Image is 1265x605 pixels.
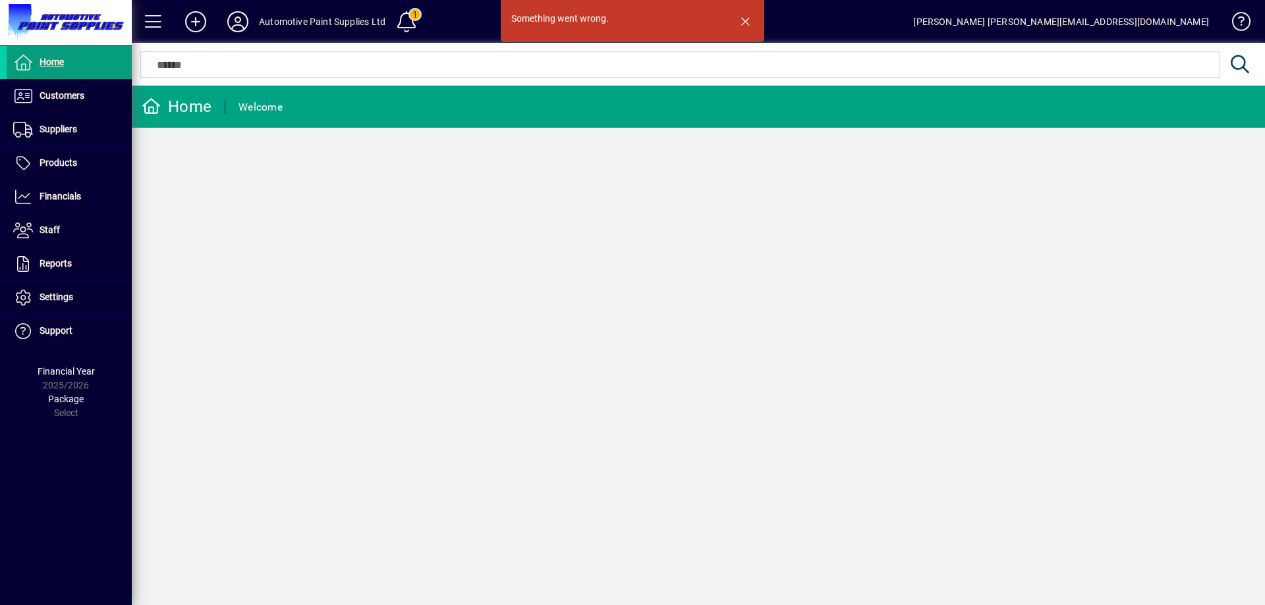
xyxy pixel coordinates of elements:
div: Automotive Paint Supplies Ltd [259,11,385,32]
div: Home [142,96,211,117]
a: Customers [7,80,132,113]
button: Add [175,10,217,34]
span: Financials [40,191,81,201]
span: Suppliers [40,124,77,134]
span: Staff [40,224,60,235]
span: Home [40,57,64,67]
span: Financial Year [38,366,95,377]
span: Support [40,325,72,336]
button: Profile [217,10,259,34]
a: Suppliers [7,113,132,146]
span: Reports [40,258,72,269]
span: Customers [40,90,84,101]
span: Products [40,157,77,168]
a: Support [7,315,132,348]
a: Staff [7,214,132,247]
a: Settings [7,281,132,314]
div: [PERSON_NAME] [PERSON_NAME][EMAIL_ADDRESS][DOMAIN_NAME] [913,11,1209,32]
span: Settings [40,292,73,302]
a: Knowledge Base [1222,3,1249,45]
div: Welcome [239,97,283,118]
span: Package [48,394,84,404]
a: Reports [7,248,132,280]
a: Products [7,147,132,180]
a: Financials [7,180,132,213]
